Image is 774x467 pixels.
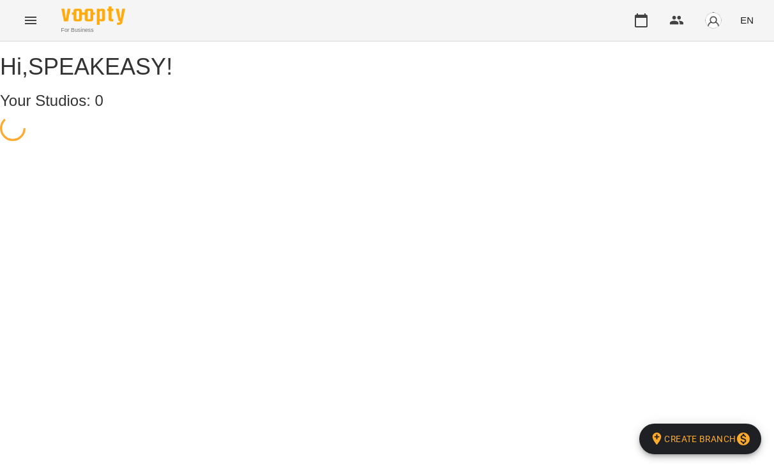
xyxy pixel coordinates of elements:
[704,11,722,29] img: avatar_s.png
[61,26,125,34] span: For Business
[735,8,759,32] button: EN
[95,92,103,109] span: 0
[15,5,46,36] button: Menu
[61,6,125,25] img: Voopty Logo
[740,13,754,27] span: EN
